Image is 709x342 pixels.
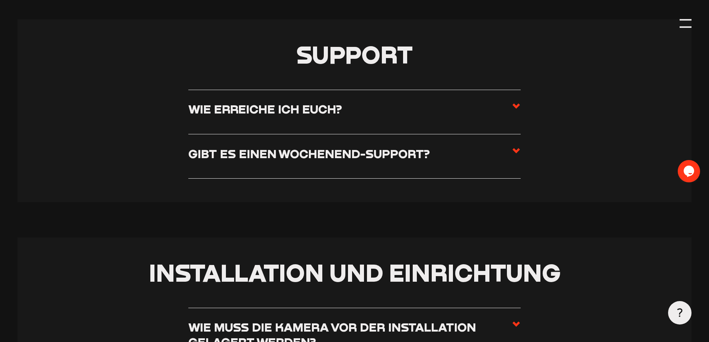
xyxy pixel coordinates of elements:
[149,258,561,287] span: Installation und Einrichtung
[188,102,342,116] h3: Wie erreiche ich euch?
[678,160,702,182] iframe: chat widget
[296,40,413,69] span: Support
[188,146,430,161] h3: Gibt es einen Wochenend-Support?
